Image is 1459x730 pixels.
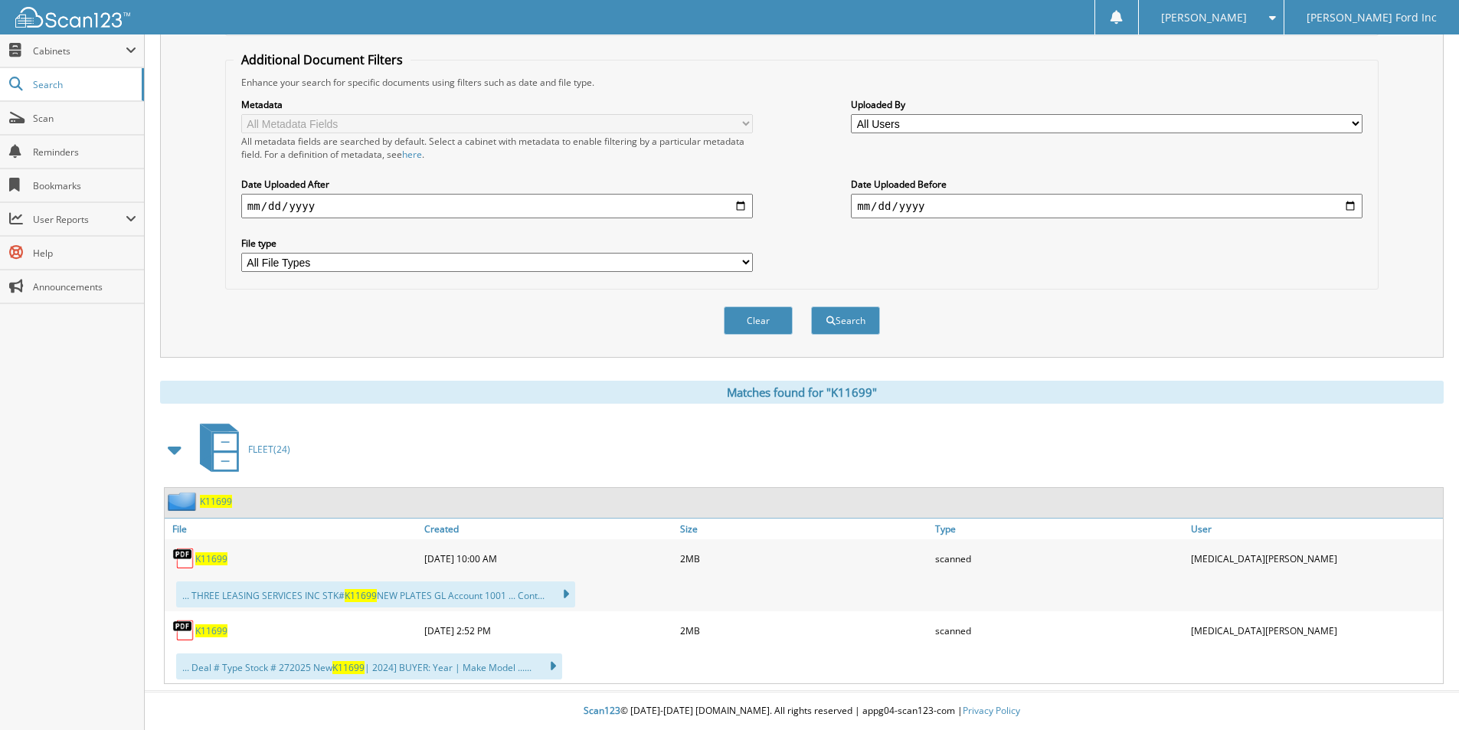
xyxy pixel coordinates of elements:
input: start [241,194,753,218]
a: Type [931,519,1187,539]
span: User Reports [33,213,126,226]
img: PDF.png [172,619,195,642]
label: File type [241,237,753,250]
a: K11699 [195,624,227,637]
label: Date Uploaded After [241,178,753,191]
div: © [DATE]-[DATE] [DOMAIN_NAME]. All rights reserved | appg04-scan123-com | [145,692,1459,730]
a: here [402,148,422,161]
span: [PERSON_NAME] Ford Inc [1307,13,1437,22]
span: Help [33,247,136,260]
img: scan123-logo-white.svg [15,7,130,28]
input: end [851,194,1362,218]
div: [MEDICAL_DATA][PERSON_NAME] [1187,543,1443,574]
span: Bookmarks [33,179,136,192]
img: folder2.png [168,492,200,511]
span: Announcements [33,280,136,293]
span: FLEET(24) [248,443,290,456]
a: Created [420,519,676,539]
label: Metadata [241,98,753,111]
div: All metadata fields are searched by default. Select a cabinet with metadata to enable filtering b... [241,135,753,161]
div: scanned [931,543,1187,574]
a: K11699 [195,552,227,565]
span: Search [33,78,134,91]
img: PDF.png [172,547,195,570]
div: Matches found for "K11699" [160,381,1444,404]
div: scanned [931,615,1187,646]
button: Search [811,306,880,335]
span: K11699 [345,589,377,602]
span: Cabinets [33,44,126,57]
span: Reminders [33,146,136,159]
iframe: Chat Widget [1382,656,1459,730]
div: 2MB [676,543,932,574]
label: Uploaded By [851,98,1362,111]
a: File [165,519,420,539]
a: FLEET(24) [191,419,290,480]
div: 2MB [676,615,932,646]
div: ... Deal # Type Stock # 272025 New | 2024] BUYER: Year | Make Model ...... [176,653,562,679]
a: Size [676,519,932,539]
a: User [1187,519,1443,539]
div: ... THREE LEASING SERVICES INC STK# NEW PLATES GL Account 1001 ... Cont... [176,581,575,607]
span: Scan [33,112,136,125]
span: Scan123 [584,704,620,717]
label: Date Uploaded Before [851,178,1362,191]
a: K11699 [200,495,232,508]
a: Privacy Policy [963,704,1020,717]
legend: Additional Document Filters [234,51,411,68]
span: K11699 [332,661,365,674]
div: [DATE] 10:00 AM [420,543,676,574]
span: [PERSON_NAME] [1161,13,1247,22]
div: Enhance your search for specific documents using filters such as date and file type. [234,76,1370,89]
div: [MEDICAL_DATA][PERSON_NAME] [1187,615,1443,646]
div: [DATE] 2:52 PM [420,615,676,646]
button: Clear [724,306,793,335]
